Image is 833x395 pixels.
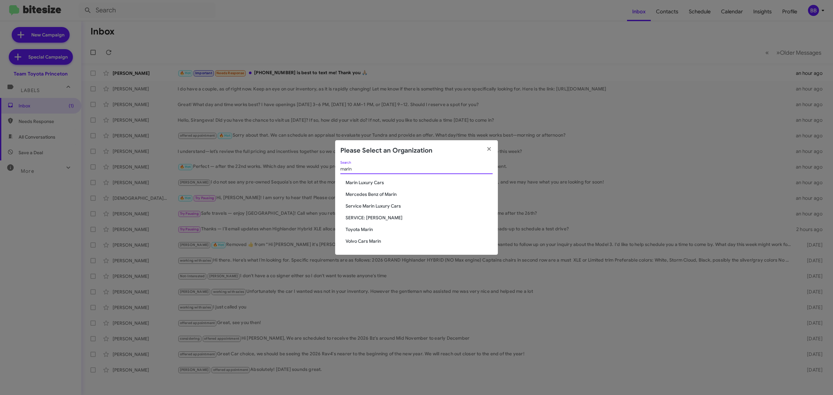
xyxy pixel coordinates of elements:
span: Toyota Marin [346,226,493,233]
span: Volvo Cars Marin [346,238,493,244]
span: SERVICE: [PERSON_NAME] [346,214,493,221]
span: Mercedes Benz of Marin [346,191,493,197]
h2: Please Select an Organization [340,145,432,156]
span: Service Marin Luxury Cars [346,203,493,209]
span: Marin Luxury Cars [346,179,493,186]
